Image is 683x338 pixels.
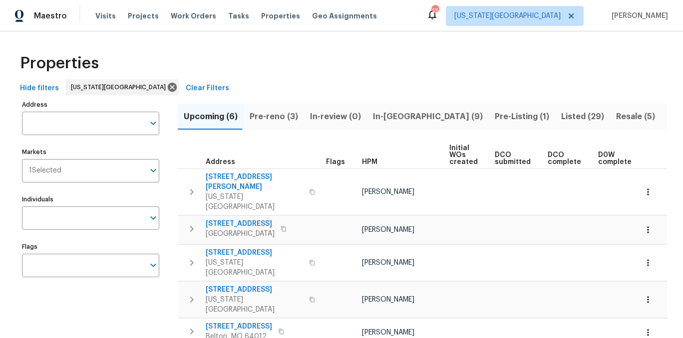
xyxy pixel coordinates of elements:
span: DCO complete [548,152,581,166]
span: [PERSON_NAME] [362,188,414,195]
span: HPM [362,159,377,166]
span: [STREET_ADDRESS] [206,219,275,229]
button: Open [146,164,160,177]
span: 1 Selected [29,167,61,175]
button: Hide filters [16,79,63,98]
div: 13 [431,6,438,16]
span: [US_STATE][GEOGRAPHIC_DATA] [71,82,170,92]
label: Individuals [22,196,159,202]
label: Flags [22,244,159,250]
span: [PERSON_NAME] [362,259,414,266]
span: Resale (5) [616,110,655,124]
span: [STREET_ADDRESS] [206,285,303,295]
button: Open [146,116,160,130]
span: [US_STATE][GEOGRAPHIC_DATA] [206,295,303,315]
span: Clear Filters [186,82,229,95]
span: Flags [326,159,345,166]
span: [STREET_ADDRESS] [206,248,303,258]
span: Upcoming (6) [184,110,238,124]
span: D0W complete [598,152,632,166]
span: Pre-Listing (1) [495,110,549,124]
span: Address [206,159,235,166]
span: Pre-reno (3) [250,110,298,124]
span: [US_STATE][GEOGRAPHIC_DATA] [206,192,303,212]
button: Clear Filters [182,79,233,98]
span: [STREET_ADDRESS] [206,322,272,332]
span: [STREET_ADDRESS][PERSON_NAME] [206,172,303,192]
span: Initial WOs created [449,145,478,166]
span: Maestro [34,11,67,21]
span: [PERSON_NAME] [608,11,668,21]
span: Tasks [228,12,249,19]
span: [GEOGRAPHIC_DATA] [206,229,275,239]
span: DCO submitted [495,152,531,166]
span: In-[GEOGRAPHIC_DATA] (9) [373,110,483,124]
span: [US_STATE][GEOGRAPHIC_DATA] [454,11,561,21]
button: Open [146,258,160,272]
span: Visits [95,11,116,21]
span: Properties [20,58,99,68]
span: Geo Assignments [312,11,377,21]
div: [US_STATE][GEOGRAPHIC_DATA] [66,79,179,95]
span: [PERSON_NAME] [362,226,414,233]
span: Listed (29) [561,110,604,124]
span: [US_STATE][GEOGRAPHIC_DATA] [206,258,303,278]
label: Markets [22,149,159,155]
span: Work Orders [171,11,216,21]
span: [PERSON_NAME] [362,296,414,303]
span: Projects [128,11,159,21]
button: Open [146,211,160,225]
label: Address [22,102,159,108]
span: Properties [261,11,300,21]
span: Hide filters [20,82,59,95]
span: [PERSON_NAME] [362,329,414,336]
span: In-review (0) [310,110,361,124]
